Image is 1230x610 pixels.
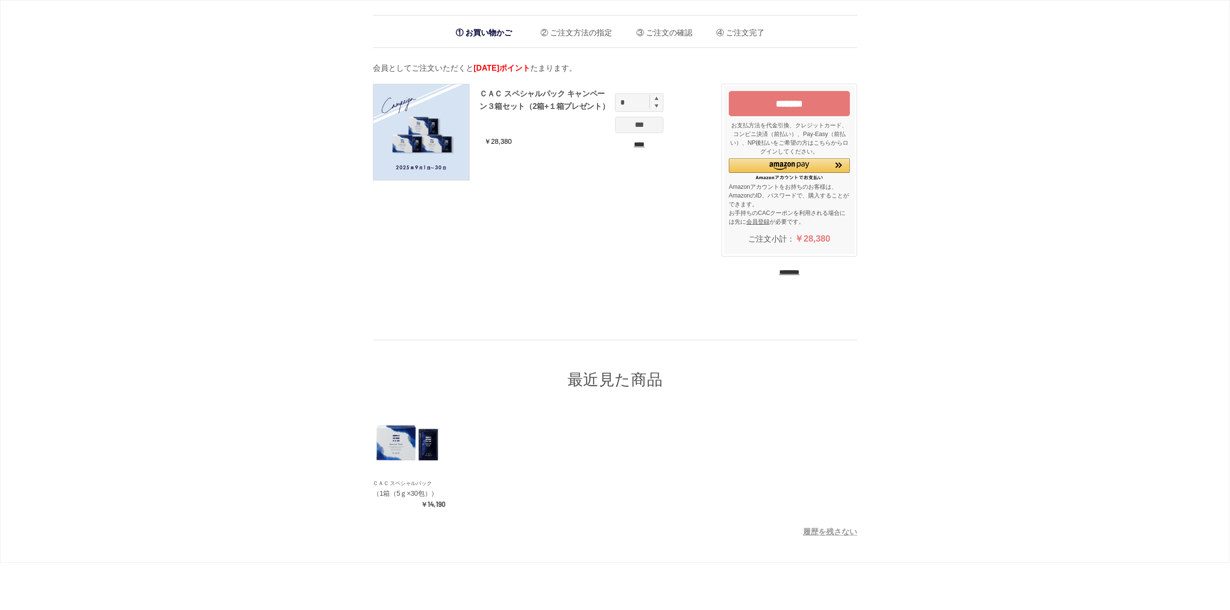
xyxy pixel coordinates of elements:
[803,528,857,536] a: 履歴を残さない
[373,84,469,180] img: ＣＡＣ スペシャルパック キャンペーン３箱セット（2箱+１箱プレゼント）
[795,234,830,244] span: ￥28,380
[729,121,850,156] p: お支払方法を代金引換、クレジットカード、コンビニ決済（前払い）、Pay-Easy（前払い）、NP後払いをご希望の方はこちらからログインしてください。
[451,23,517,43] li: お買い物かご
[729,183,850,226] p: Amazonアカウントをお持ちのお客様は、AmazonのID、パスワードで、購入することができます。 お手持ちのCACクーポンを利用される場合には先に が必要です。
[533,20,612,40] li: ご注文方法の指定
[709,20,765,40] li: ご注文完了
[729,158,850,180] div: Amazon Pay - Amazonアカウントをお使いください
[373,409,446,478] a: ＣＡＣ スペシャルパック
[479,90,609,110] a: ＣＡＣ スペシャルパック キャンペーン３箱セット（2箱+１箱プレゼント）
[629,20,692,40] li: ご注文の確認
[655,96,659,100] img: spinplus.gif
[655,104,659,108] img: spinminus.gif
[373,409,442,478] img: ＣＡＣ スペシャルパック
[474,64,530,72] span: [DATE]ポイント
[373,340,857,390] div: 最近見た商品
[373,480,431,486] a: ＣＡＣ スペシャルパック
[373,62,857,74] p: 会員としてご注文いただくと たまります。
[373,500,446,509] div: ￥14,190
[746,218,769,225] a: 会員登録
[729,229,850,249] div: ご注文小計：
[373,489,446,498] div: （1箱（5ｇ×30包））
